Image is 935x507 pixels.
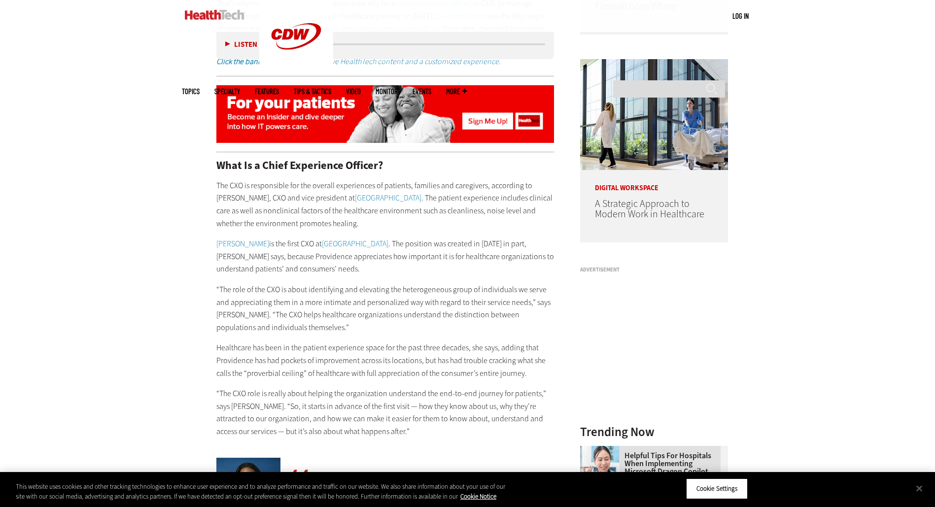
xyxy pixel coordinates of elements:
p: Healthcare has been in the patient experience space for the past three decades, she says, adding ... [216,341,554,379]
a: Doctor using phone to dictate to tablet [580,446,624,454]
a: Tips & Tactics [294,88,331,95]
a: Features [255,88,279,95]
a: Helpful Tips for Hospitals When Implementing Microsoft Dragon Copilot [580,452,722,475]
button: Cookie Settings [686,478,748,499]
span: Specialty [214,88,240,95]
a: Log in [732,11,749,20]
a: MonITor [376,88,398,95]
img: Home [185,10,244,20]
h2: What Is a Chief Experience Officer? [216,160,554,171]
p: is the first CXO at . The position was created in [DATE] in part, [PERSON_NAME] says, because Pro... [216,237,554,275]
a: More information about your privacy [460,492,496,501]
img: Insider: Patient-Centered Care [216,85,554,143]
a: [PERSON_NAME] [216,238,269,249]
a: [GEOGRAPHIC_DATA] [322,238,388,249]
button: Close [908,477,930,499]
span: More [446,88,467,95]
div: User menu [732,11,749,21]
iframe: advertisement [580,276,728,400]
a: [GEOGRAPHIC_DATA] [355,193,421,203]
p: The CXO is responsible for the overall experiences of patients, families and caregivers, accordin... [216,179,554,230]
h3: Trending Now [580,426,728,438]
a: A Strategic Approach to Modern Work in Healthcare [595,197,704,221]
a: Events [413,88,431,95]
img: Doctor using phone to dictate to tablet [580,446,620,485]
p: Digital Workspace [580,170,728,192]
img: Health workers in a modern hospital [580,59,728,170]
p: “The role of the CXO is about identifying and elevating the heterogeneous group of individuals we... [216,283,554,334]
p: “The CXO role is really about helping the organization understand the end-to-end journey for pati... [216,387,554,438]
span: Topics [182,88,200,95]
div: This website uses cookies and other tracking technologies to enhance user experience and to analy... [16,482,514,501]
a: Video [346,88,361,95]
a: CDW [259,65,333,75]
h3: Advertisement [580,267,728,272]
